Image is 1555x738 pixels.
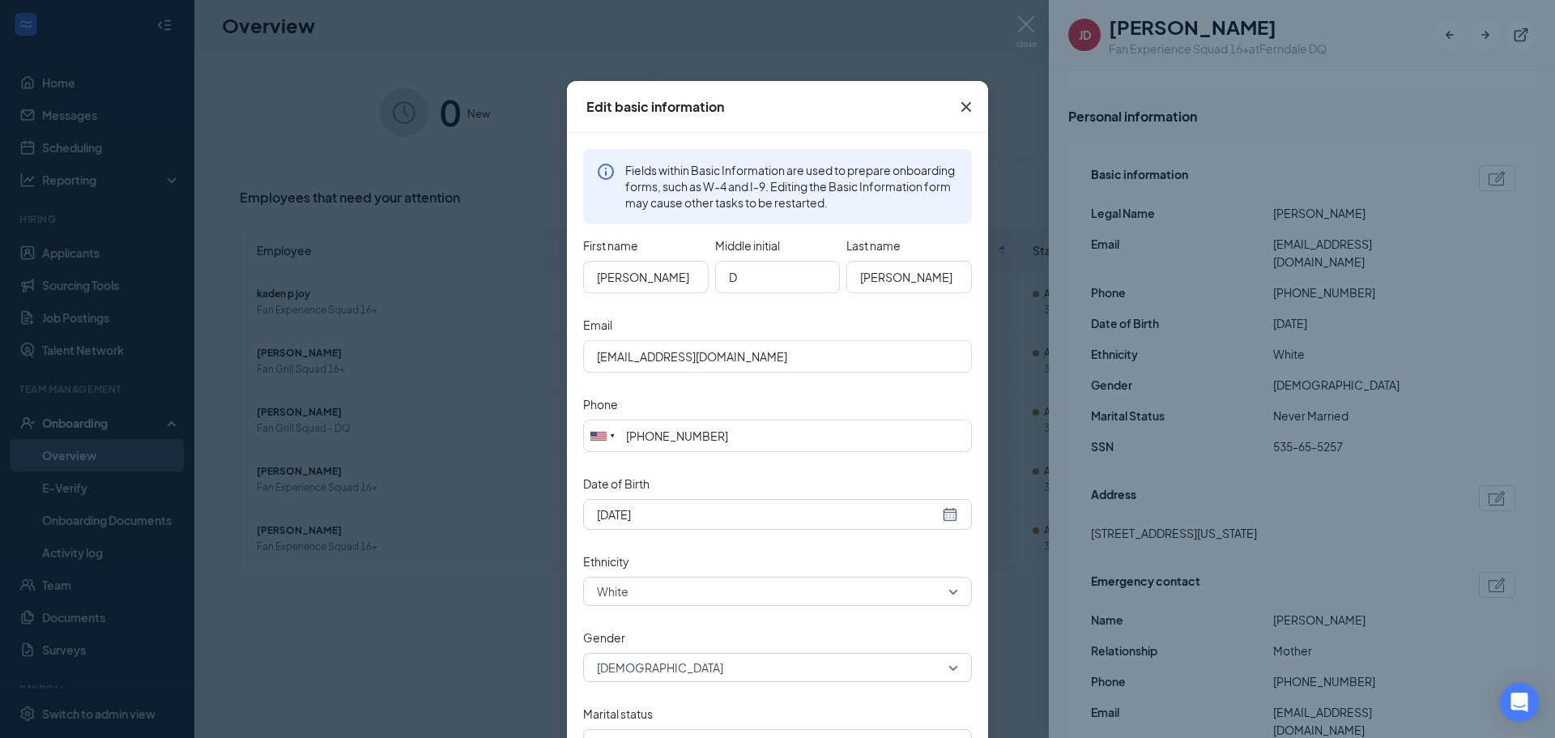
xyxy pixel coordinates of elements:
[583,395,618,413] label: Phone
[583,475,650,493] label: Date of Birth
[846,237,901,254] span: Last name
[583,705,653,723] label: Marital status
[583,261,709,293] input: Enter employee first name
[583,316,612,334] label: Email
[596,162,616,181] svg: Info
[583,629,625,646] label: Gender
[846,261,972,293] input: Enter employee last name
[583,420,972,452] input: (201) 555-0123
[583,552,629,570] label: Ethnicity
[583,340,972,373] input: Email
[583,237,638,254] span: First name
[584,420,621,451] div: United States: +1
[597,579,628,604] span: White
[956,97,976,117] svg: Cross
[715,261,841,293] input: Enter employee middle initial
[597,506,939,523] input: Date of Birth
[597,655,723,680] span: [DEMOGRAPHIC_DATA]
[1500,683,1539,722] div: Open Intercom Messenger
[715,237,780,254] span: Middle initial
[586,98,724,116] div: Edit basic information
[944,81,988,133] button: Close
[625,162,959,211] span: Fields within Basic Information are used to prepare onboarding forms, such as W-4 and I-9. Editin...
